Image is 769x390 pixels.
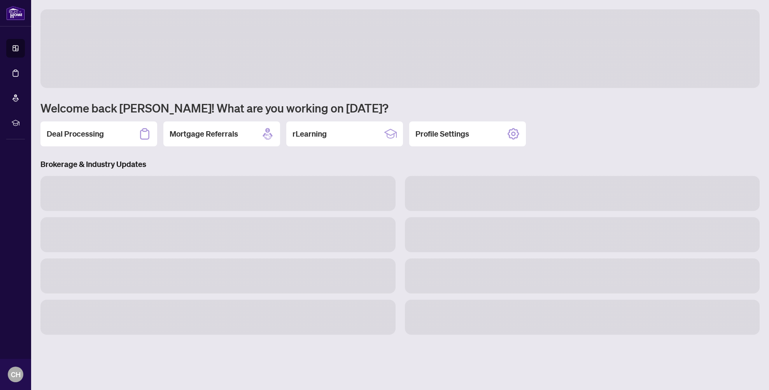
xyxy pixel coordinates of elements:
h2: Deal Processing [47,128,104,139]
h1: Welcome back [PERSON_NAME]! What are you working on [DATE]? [40,100,760,115]
img: logo [6,6,25,20]
h2: rLearning [293,128,327,139]
span: CH [11,369,21,380]
h3: Brokerage & Industry Updates [40,159,760,170]
h2: Mortgage Referrals [170,128,238,139]
h2: Profile Settings [415,128,469,139]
